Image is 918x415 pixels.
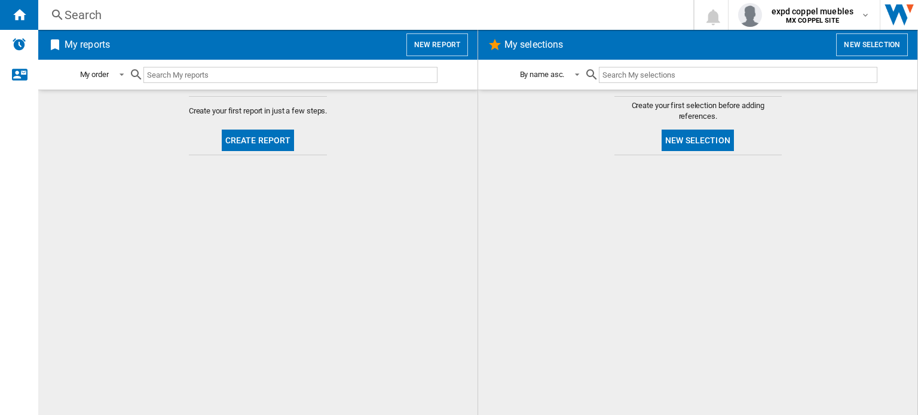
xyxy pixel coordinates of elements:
img: profile.jpg [738,3,762,27]
b: MX COPPEL SITE [786,17,839,24]
span: expd coppel muebles [772,5,854,17]
div: By name asc. [520,70,565,79]
img: alerts-logo.svg [12,37,26,51]
input: Search My reports [143,67,437,83]
div: My order [80,70,109,79]
button: Create report [222,130,295,151]
button: New selection [836,33,908,56]
h2: My reports [62,33,112,56]
input: Search My selections [599,67,877,83]
button: New selection [662,130,734,151]
span: Create your first report in just a few steps. [189,106,328,116]
span: Create your first selection before adding references. [614,100,782,122]
h2: My selections [502,33,565,56]
div: Search [65,7,662,23]
button: New report [406,33,468,56]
